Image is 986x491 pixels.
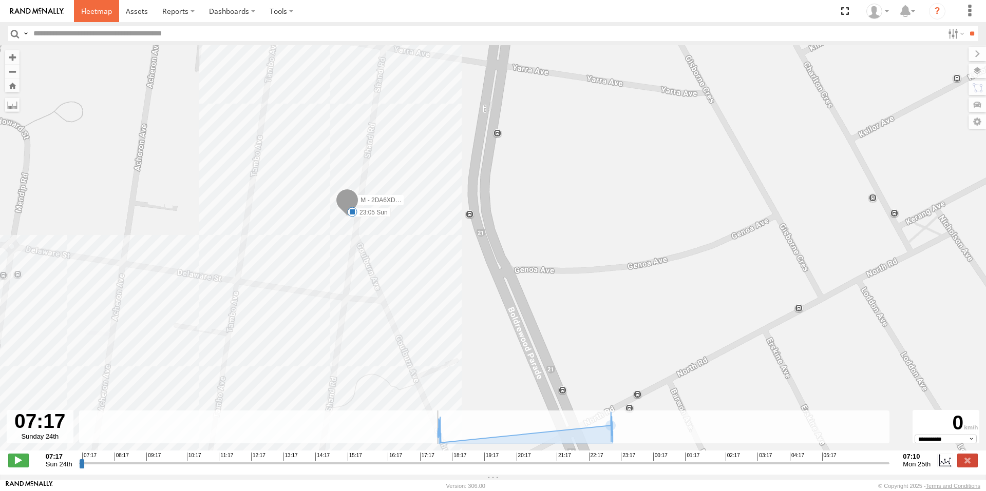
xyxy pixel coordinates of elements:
span: 01:17 [685,453,699,461]
span: 08:17 [115,453,129,461]
span: 04:17 [790,453,804,461]
label: 23:05 Sun [352,208,391,217]
div: Version: 306.00 [446,483,485,489]
label: Play/Stop [8,454,29,467]
span: 10:17 [187,453,201,461]
span: 15:17 [348,453,362,461]
span: 12:17 [251,453,266,461]
span: 21:17 [557,453,571,461]
span: 07:17 [82,453,97,461]
strong: 07:10 [903,453,931,460]
a: Visit our Website [6,481,53,491]
span: 13:17 [283,453,298,461]
span: 23:17 [621,453,635,461]
label: Search Filter Options [944,26,966,41]
label: Map Settings [969,114,986,129]
span: 22:17 [589,453,603,461]
span: 00:17 [653,453,668,461]
img: rand-logo.svg [10,8,64,15]
span: 17:17 [420,453,434,461]
label: Search Query [22,26,30,41]
span: 18:17 [452,453,466,461]
span: 14:17 [315,453,330,461]
button: Zoom Home [5,78,20,92]
span: 05:17 [822,453,837,461]
button: Zoom in [5,50,20,64]
button: Zoom out [5,64,20,78]
strong: 07:17 [46,453,72,460]
span: 20:17 [517,453,531,461]
span: M - 2DA6XD - [PERSON_NAME] [361,197,451,204]
label: Measure [5,97,20,112]
div: 0 [914,411,978,435]
a: Terms and Conditions [926,483,980,489]
span: 16:17 [388,453,402,461]
span: Sun 24th Aug 2025 [46,460,72,468]
div: Tye Clark [863,4,893,19]
i: ? [929,3,945,19]
span: 11:17 [219,453,233,461]
span: Mon 25th Aug 2025 [903,460,931,468]
span: 19:17 [484,453,499,461]
span: 09:17 [146,453,161,461]
span: 03:17 [757,453,772,461]
label: Close [957,454,978,467]
div: © Copyright 2025 - [878,483,980,489]
span: 02:17 [726,453,740,461]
